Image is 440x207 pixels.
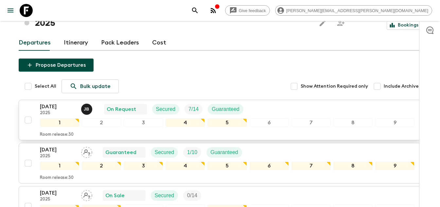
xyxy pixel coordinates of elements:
p: 0 / 14 [187,192,197,199]
a: Bulk update [62,79,119,93]
span: Assign pack leader [81,192,92,197]
p: On Sale [105,192,125,199]
button: [DATE]2025Assign pack leaderGuaranteedSecuredTrip FillGuaranteed123456789Room release:30 [19,143,422,183]
p: Room release: 30 [40,132,74,137]
p: [DATE] [40,189,76,197]
div: 6 [250,162,289,170]
div: Secured [151,190,178,201]
p: 2025 [40,197,76,202]
a: Pack Leaders [101,35,139,51]
div: 1 [40,162,79,170]
span: Share this itinerary [334,17,347,30]
div: 3 [124,162,163,170]
div: 5 [207,118,247,127]
div: 6 [250,118,289,127]
button: Propose Departures [19,59,94,72]
a: Itinerary [64,35,88,51]
span: Show Attention Required only [301,83,368,90]
p: 1 / 10 [187,148,197,156]
a: Give feedback [225,5,270,16]
a: Bookings [387,21,422,30]
button: JB [81,104,94,115]
div: Secured [151,147,178,158]
p: 2025 [40,111,76,116]
div: Secured [152,104,180,114]
p: J B [84,107,89,112]
p: [DATE] [40,146,76,154]
a: Cost [152,35,166,51]
div: 3 [124,118,163,127]
div: 7 [291,118,331,127]
span: Assign pack leader [81,149,92,154]
div: 8 [333,118,373,127]
span: Include Archived [384,83,422,90]
span: Give feedback [235,8,270,13]
p: 2025 [40,154,76,159]
div: Trip Fill [183,147,201,158]
div: 9 [375,118,414,127]
span: Joe Bernini [81,106,94,111]
p: Guaranteed [210,148,238,156]
button: [DATE]2025Joe BerniniOn RequestSecuredTrip FillGuaranteed123456789Room release:30 [19,100,422,140]
div: 1 [40,118,79,127]
p: Secured [155,148,174,156]
div: Trip Fill [183,190,201,201]
p: Guaranteed [212,105,239,113]
p: On Request [107,105,136,113]
p: Secured [155,192,174,199]
div: 2 [82,162,121,170]
div: 5 [207,162,247,170]
button: search adventures [188,4,202,17]
p: 7 / 14 [188,105,199,113]
div: 2 [82,118,121,127]
a: Departures [19,35,51,51]
span: Select All [35,83,56,90]
button: Edit this itinerary [316,17,329,30]
p: Secured [156,105,176,113]
div: 9 [375,162,414,170]
button: menu [4,4,17,17]
div: [PERSON_NAME][EMAIL_ADDRESS][PERSON_NAME][DOMAIN_NAME] [275,5,432,16]
p: [DATE] [40,103,76,111]
div: 4 [166,162,205,170]
div: 4 [166,118,205,127]
div: 8 [333,162,373,170]
p: Room release: 30 [40,175,74,181]
div: Trip Fill [185,104,202,114]
p: Bulk update [80,82,111,90]
div: 7 [291,162,331,170]
span: [PERSON_NAME][EMAIL_ADDRESS][PERSON_NAME][DOMAIN_NAME] [283,8,432,13]
p: Guaranteed [105,148,136,156]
